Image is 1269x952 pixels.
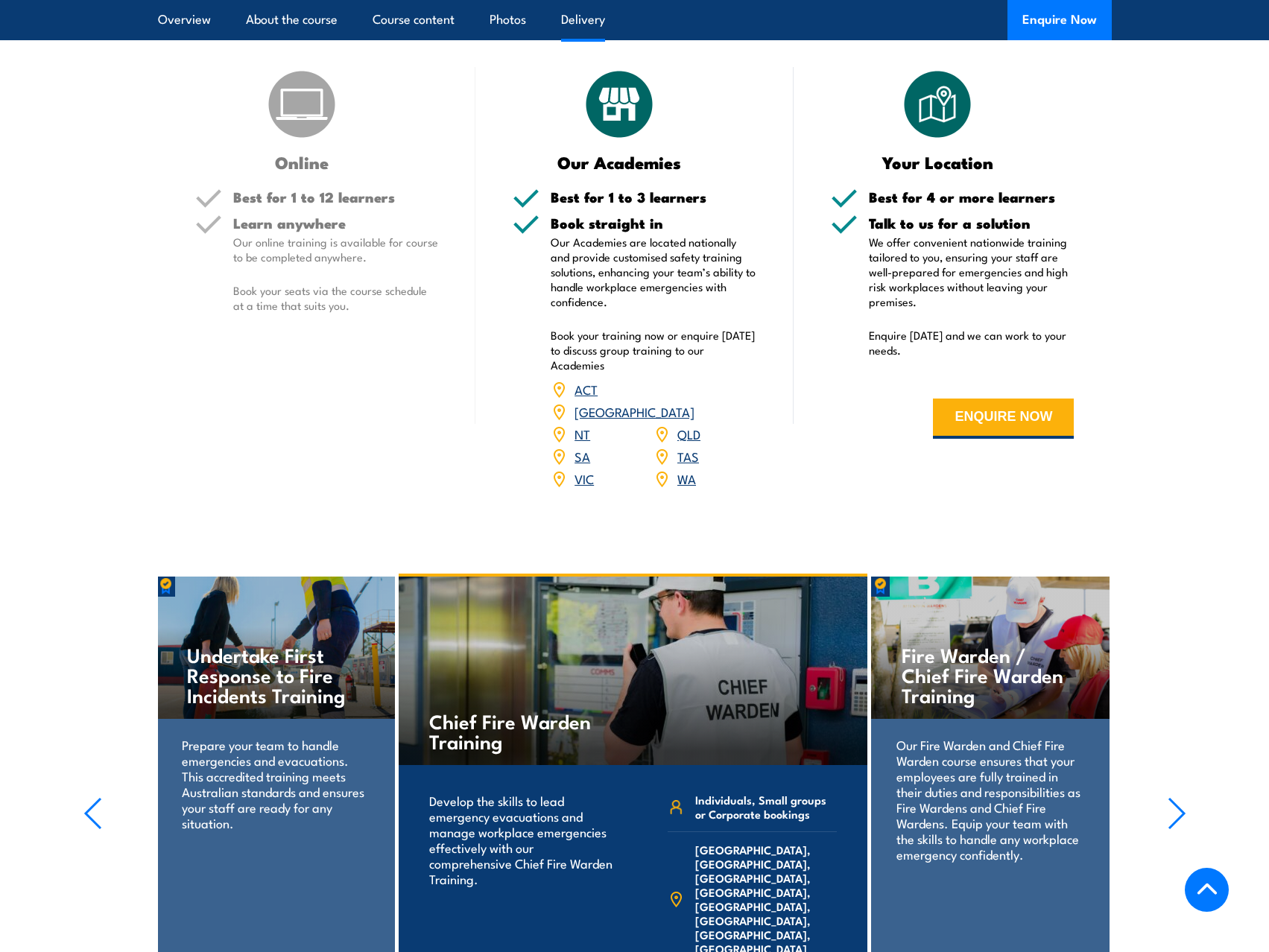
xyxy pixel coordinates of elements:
p: Our Fire Warden and Chief Fire Warden course ensures that your employees are fully trained in the... [896,737,1083,862]
a: VIC [575,469,594,487]
h4: Fire Warden / Chief Fire Warden Training [902,644,1078,705]
p: We offer convenient nationwide training tailored to you, ensuring your staff are well-prepared fo... [869,235,1075,309]
a: [GEOGRAPHIC_DATA] [575,402,694,420]
button: ENQUIRE NOW [933,399,1074,439]
h3: Your Location [831,153,1045,171]
h5: Best for 1 to 3 learners [551,190,756,204]
p: Develop the skills to lead emergency evacuations and manage workplace emergencies effectively wit... [429,793,613,886]
a: QLD [677,425,700,442]
h5: Talk to us for a solution [869,216,1075,230]
h5: Best for 1 to 12 learners [233,190,439,204]
h4: Chief Fire Warden Training [429,711,604,751]
p: Book your training now or enquire [DATE] to discuss group training to our Academies [551,328,756,372]
h3: Our Academies [513,153,727,171]
a: NT [575,425,590,442]
h5: Learn anywhere [233,216,439,230]
p: Our Academies are located nationally and provide customised safety training solutions, enhancing ... [551,235,756,309]
p: Prepare your team to handle emergencies and evacuations. This accredited training meets Australia... [182,737,369,831]
a: TAS [677,447,699,465]
a: SA [575,447,590,465]
h3: Online [195,153,409,171]
p: Enquire [DATE] and we can work to your needs. [869,328,1075,358]
h5: Best for 4 or more learners [869,190,1075,204]
h4: Undertake First Response to Fire Incidents Training [187,644,364,705]
p: Book your seats via the course schedule at a time that suits you. [233,283,439,313]
span: Individuals, Small groups or Corporate bookings [695,793,837,821]
a: ACT [575,380,598,398]
h5: Book straight in [551,216,756,230]
a: WA [677,469,696,487]
p: Our online training is available for course to be completed anywhere. [233,235,439,264]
